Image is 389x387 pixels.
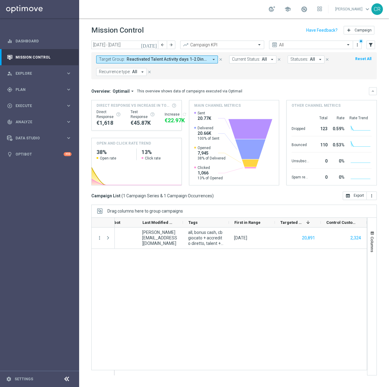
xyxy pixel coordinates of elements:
div: Rate [330,116,345,120]
i: arrow_back [160,43,165,47]
button: [DATE] [140,41,158,50]
div: €1,618 [96,119,121,127]
span: 20.77K [198,116,211,121]
span: Clicked [198,165,223,170]
span: keyboard_arrow_down [364,6,371,13]
span: Explore [16,72,66,75]
span: Open rate [100,156,116,161]
i: open_in_browser [345,193,350,198]
span: Sent [198,111,211,116]
span: All [262,57,267,62]
div: €22,967 [165,117,187,124]
span: ) [212,193,214,199]
span: All [132,69,137,74]
a: Mission Control [16,49,72,65]
span: Statuses: [290,57,308,62]
button: play_circle_outline Execute keyboard_arrow_right [7,103,72,108]
h2: 13% [142,149,177,156]
span: all, bonus cash, cb giocato + accredito diretto, talent + expert, upselling [188,230,224,246]
div: Unsubscribed [292,156,309,165]
button: Recurrence type: All arrow_drop_down [96,68,147,76]
i: lightbulb [7,152,12,157]
button: person_search Explore keyboard_arrow_right [7,71,72,76]
span: Execute [16,104,66,108]
i: person_search [7,71,12,76]
ng-select: All [269,41,353,49]
i: gps_fixed [7,87,12,92]
button: Reset All [355,56,372,62]
button: more_vert [354,41,360,48]
i: equalizer [7,38,12,44]
span: 7,945 [198,150,226,156]
button: track_changes Analyze keyboard_arrow_right [7,120,72,124]
button: keyboard_arrow_down [369,87,377,95]
span: Delivered [198,126,219,131]
i: arrow_drop_down [140,69,145,75]
span: All [310,57,315,62]
button: more_vert [97,235,102,241]
span: Drag columns here to group campaigns [107,209,183,213]
i: trending_up [183,42,189,48]
i: close [325,57,329,62]
div: Execute [7,103,66,109]
h2: 38% [96,149,131,156]
span: Targeted Customers [280,220,304,225]
div: Rate Trend [349,116,372,120]
div: There are unsaved changes [359,39,363,43]
div: Mission Control [7,49,72,65]
button: filter_alt [366,41,375,49]
div: 110 [312,139,328,149]
div: andrea.pierno@sisal.it [142,230,178,246]
div: Press SPACE to select this row. [92,228,115,249]
span: 1,066 [198,170,223,176]
span: Optimail [113,88,130,94]
button: refresh [182,112,187,117]
button: Data Studio keyboard_arrow_right [7,136,72,141]
span: 38% of Delivered [198,156,226,161]
button: arrow_back [158,41,167,49]
i: arrow_drop_down [130,88,135,94]
a: Optibot [16,146,64,162]
i: track_changes [7,119,12,125]
span: Recurrence type: [99,69,131,74]
a: [PERSON_NAME]keyboard_arrow_down [335,5,371,14]
div: 123 [312,123,328,133]
div: Explore [7,71,66,76]
div: lightbulb Optibot +10 [7,152,72,157]
i: filter_alt [368,42,373,48]
button: Mission Control [7,55,72,60]
button: gps_fixed Plan keyboard_arrow_right [7,87,72,92]
i: keyboard_arrow_down [371,89,375,93]
i: arrow_drop_down [317,57,323,62]
button: close [218,56,223,63]
div: Test Response [131,109,155,119]
div: Data Studio [7,135,66,141]
span: Tags [188,220,198,225]
i: keyboard_arrow_right [66,103,72,109]
span: Data Studio [16,136,66,140]
i: keyboard_arrow_right [66,70,72,76]
div: Direct Response [96,109,121,119]
button: more_vert [367,192,377,200]
span: Reactivated Talent Activity days 1-2 DinR 8-14 [127,57,209,62]
button: 20,891 [301,234,316,242]
span: Current Status: [232,57,260,62]
span: Target Group: [99,57,125,62]
div: 0.59% [330,123,345,133]
button: close [324,56,330,63]
i: more_vert [369,193,374,198]
button: Statuses: All arrow_drop_down [288,56,324,63]
span: 1 Campaign Series & 1 Campaign Occurrences [123,193,212,199]
div: +10 [64,152,72,156]
span: ( [121,193,123,199]
div: Total [312,116,328,120]
div: This overview shows data of campaigns executed via Optimail [137,88,242,94]
div: Analyze [7,119,66,125]
h1: Mission Control [91,26,144,35]
div: 28 Jul 2025, Monday [234,235,247,241]
i: keyboard_arrow_right [66,87,72,92]
h4: Other channel metrics [292,103,341,108]
span: Campaign [355,28,372,32]
div: Bounced [292,139,309,149]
